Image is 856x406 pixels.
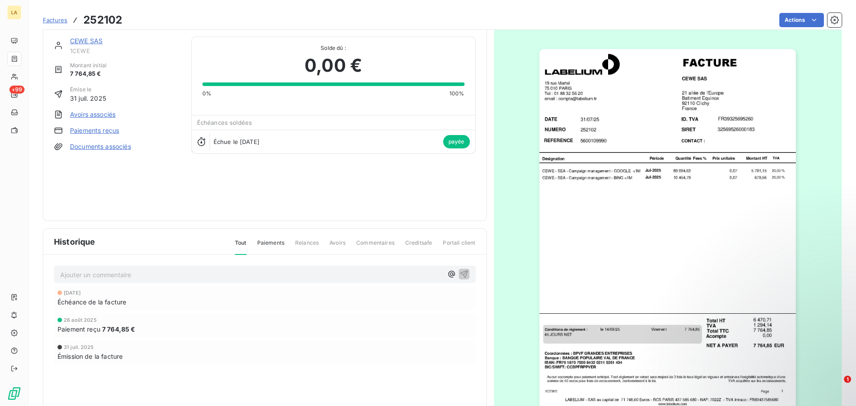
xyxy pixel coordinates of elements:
[405,239,432,254] span: Creditsafe
[235,239,247,255] span: Tout
[70,110,115,119] a: Avoirs associés
[54,236,95,248] span: Historique
[58,352,123,361] span: Émission de la facture
[305,52,362,79] span: 0,00 €
[70,37,103,45] a: CEWE SAS
[443,135,470,148] span: payée
[826,376,847,397] iframe: Intercom live chat
[443,239,475,254] span: Portail client
[58,297,126,307] span: Échéance de la facture
[202,44,465,52] span: Solde dû :
[356,239,395,254] span: Commentaires
[64,290,81,295] span: [DATE]
[7,5,21,20] div: LA
[257,239,284,254] span: Paiements
[295,239,319,254] span: Relances
[70,94,106,103] span: 31 juil. 2025
[202,90,211,98] span: 0%
[844,376,851,383] span: 1
[329,239,346,254] span: Avoirs
[449,90,465,98] span: 100%
[9,86,25,94] span: +99
[678,320,856,382] iframe: Intercom notifications message
[43,16,67,25] a: Factures
[70,47,181,54] span: 1CEWE
[64,317,97,323] span: 26 août 2025
[83,12,122,28] h3: 252102
[70,86,106,94] span: Émise le
[779,13,824,27] button: Actions
[64,344,94,350] span: 31 juil. 2025
[43,16,67,24] span: Factures
[214,138,259,145] span: Échue le [DATE]
[7,386,21,401] img: Logo LeanPay
[70,70,107,78] span: 7 764,85 €
[70,126,119,135] a: Paiements reçus
[70,62,107,70] span: Montant initial
[102,324,136,334] span: 7 764,85 €
[197,119,252,126] span: Échéances soldées
[70,142,131,151] a: Documents associés
[58,324,100,334] span: Paiement reçu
